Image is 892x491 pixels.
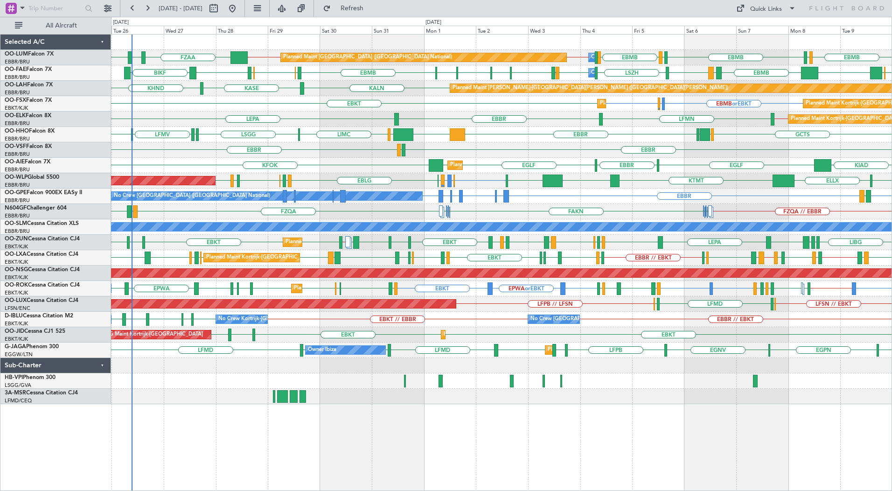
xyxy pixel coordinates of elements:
a: OO-FAEFalcon 7X [5,67,52,72]
div: Fri 5 [632,26,684,34]
div: Planned Maint [GEOGRAPHIC_DATA] ([GEOGRAPHIC_DATA]) [548,343,695,357]
span: OO-LAH [5,82,27,88]
span: OO-FAE [5,67,26,72]
button: Quick Links [732,1,801,16]
a: EBBR/BRU [5,212,30,219]
a: LFMD/CEQ [5,397,32,404]
a: EBBR/BRU [5,151,30,158]
span: N604GF [5,205,27,211]
a: EBBR/BRU [5,182,30,189]
span: OO-LUM [5,51,28,57]
span: OO-WLP [5,175,28,180]
div: Mon 1 [424,26,476,34]
a: EBKT/KJK [5,259,28,266]
div: Planned Maint Kortrijk-[GEOGRAPHIC_DATA] [286,235,394,249]
span: OO-VSF [5,144,26,149]
a: OO-SLMCessna Citation XLS [5,221,79,226]
a: EBBR/BRU [5,197,30,204]
div: [DATE] [425,19,441,27]
a: EBBR/BRU [5,135,30,142]
a: EBBR/BRU [5,166,30,173]
div: Sat 30 [320,26,372,34]
span: OO-ELK [5,113,26,119]
a: EBBR/BRU [5,58,30,65]
div: Quick Links [750,5,782,14]
a: D-IBLUCessna Citation M2 [5,313,73,319]
div: No Crew Kortrijk-[GEOGRAPHIC_DATA] [218,312,314,326]
div: No Crew [GEOGRAPHIC_DATA] ([GEOGRAPHIC_DATA] National) [114,189,270,203]
a: OO-LUXCessna Citation CJ4 [5,298,78,303]
a: OO-WLPGlobal 5500 [5,175,59,180]
span: OO-LXA [5,252,27,257]
a: EBKT/KJK [5,336,28,343]
div: Planned Maint Kortrijk-[GEOGRAPHIC_DATA] [600,97,709,111]
span: OO-SLM [5,221,27,226]
a: OO-GPEFalcon 900EX EASy II [5,190,82,196]
a: LFSN/ENC [5,305,30,312]
div: Sat 6 [684,26,737,34]
div: Thu 28 [216,26,268,34]
div: Mon 8 [788,26,841,34]
a: 3A-MSRCessna Citation CJ4 [5,390,78,396]
a: OO-ZUNCessna Citation CJ4 [5,236,80,242]
div: Wed 3 [528,26,580,34]
span: OO-ZUN [5,236,28,242]
div: Planned Maint [PERSON_NAME]-[GEOGRAPHIC_DATA][PERSON_NAME] ([GEOGRAPHIC_DATA][PERSON_NAME]) [453,81,728,95]
div: Owner Ibiza [308,343,336,357]
button: Refresh [319,1,375,16]
a: N604GFChallenger 604 [5,205,67,211]
div: Planned Maint Kortrijk-[GEOGRAPHIC_DATA] [294,281,403,295]
span: HB-VPI [5,375,23,380]
a: OO-NSGCessna Citation CJ4 [5,267,80,273]
span: OO-HHO [5,128,29,134]
div: Sun 31 [372,26,424,34]
a: EBBR/BRU [5,74,30,81]
span: OO-AIE [5,159,25,165]
a: OO-HHOFalcon 8X [5,128,55,134]
a: HB-VPIPhenom 300 [5,375,56,380]
a: OO-LXACessna Citation CJ4 [5,252,78,257]
a: EBKT/KJK [5,320,28,327]
span: OO-GPE [5,190,27,196]
div: Sun 7 [736,26,788,34]
a: OO-ROKCessna Citation CJ4 [5,282,80,288]
div: Planned Maint [GEOGRAPHIC_DATA] ([GEOGRAPHIC_DATA]) [450,158,597,172]
div: Thu 4 [580,26,633,34]
div: Planned Maint Kortrijk-[GEOGRAPHIC_DATA] [444,328,552,342]
span: OO-NSG [5,267,28,273]
span: OO-JID [5,329,24,334]
span: OO-ROK [5,282,28,288]
a: LSGG/GVA [5,382,31,389]
div: Planned Maint Kortrijk-[GEOGRAPHIC_DATA] [206,251,315,265]
a: EBKT/KJK [5,274,28,281]
span: D-IBLU [5,313,23,319]
a: EBBR/BRU [5,228,30,235]
a: OO-LAHFalcon 7X [5,82,53,88]
a: G-JAGAPhenom 300 [5,344,59,350]
a: OO-JIDCessna CJ1 525 [5,329,65,334]
div: [DATE] [113,19,129,27]
button: All Aircraft [10,18,101,33]
a: EBKT/KJK [5,105,28,112]
a: EBKT/KJK [5,243,28,250]
div: Tue 26 [111,26,164,34]
a: EBBR/BRU [5,89,30,96]
input: Trip Number [28,1,82,15]
a: OO-FSXFalcon 7X [5,98,52,103]
div: Tue 2 [476,26,528,34]
span: OO-LUX [5,298,27,303]
div: Owner Melsbroek Air Base [591,66,655,80]
div: AOG Maint Kortrijk-[GEOGRAPHIC_DATA] [101,328,203,342]
a: EBBR/BRU [5,120,30,127]
div: Owner Melsbroek Air Base [591,50,655,64]
a: OO-AIEFalcon 7X [5,159,50,165]
div: Wed 27 [164,26,216,34]
a: EGGW/LTN [5,351,33,358]
span: Refresh [333,5,372,12]
div: Fri 29 [268,26,320,34]
span: All Aircraft [24,22,98,29]
div: No Crew [GEOGRAPHIC_DATA] ([GEOGRAPHIC_DATA] National) [530,312,687,326]
span: G-JAGA [5,344,26,350]
a: OO-LUMFalcon 7X [5,51,54,57]
a: EBKT/KJK [5,289,28,296]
